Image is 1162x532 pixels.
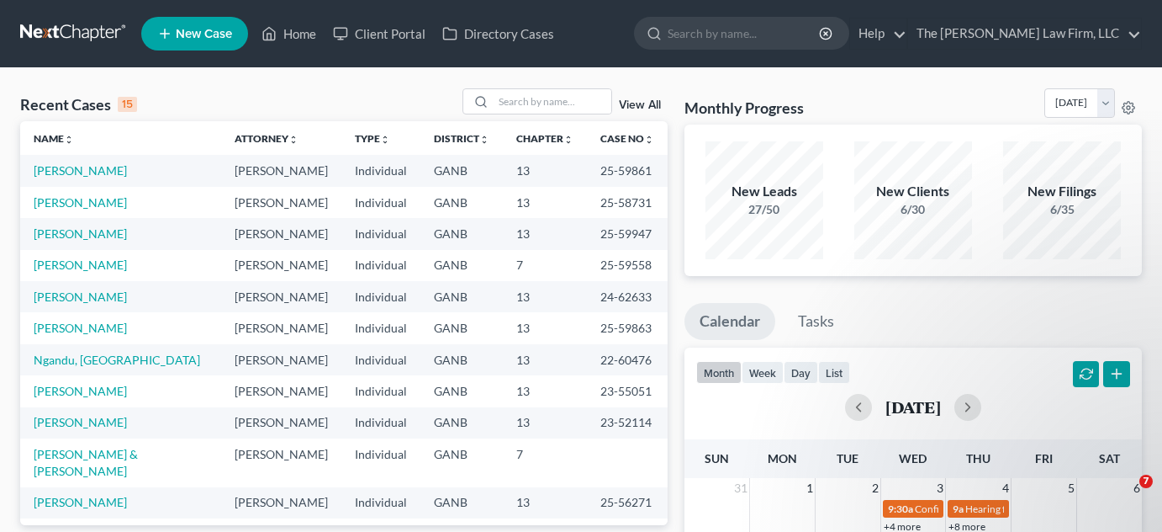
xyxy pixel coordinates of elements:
i: unfold_more [479,135,489,145]
td: [PERSON_NAME] [221,487,341,519]
span: Thu [966,451,990,465]
td: [PERSON_NAME] [221,155,341,186]
button: week [742,361,784,384]
span: 1 [805,478,815,498]
h3: Monthly Progress [684,98,804,118]
td: 25-58731 [587,187,668,218]
td: 13 [503,487,587,519]
a: [PERSON_NAME] [34,226,127,241]
td: 13 [503,155,587,186]
td: 13 [503,187,587,218]
i: unfold_more [563,135,573,145]
a: Nameunfold_more [34,132,74,145]
td: 13 [503,312,587,343]
td: GANB [420,187,503,218]
i: unfold_more [288,135,298,145]
td: GANB [420,487,503,519]
button: month [696,361,742,384]
div: 6/30 [854,201,972,218]
a: Ngandu, [GEOGRAPHIC_DATA] [34,353,200,367]
td: Individual [341,218,420,249]
td: Individual [341,375,420,407]
td: 13 [503,375,587,407]
td: 13 [503,281,587,312]
td: 24-62633 [587,281,668,312]
a: [PERSON_NAME] [34,495,127,509]
td: 25-59863 [587,312,668,343]
a: Directory Cases [434,19,563,49]
td: Individual [341,344,420,375]
td: [PERSON_NAME] [221,250,341,281]
td: Individual [341,281,420,312]
td: [PERSON_NAME] [221,218,341,249]
td: GANB [420,250,503,281]
td: 7 [503,250,587,281]
a: Case Nounfold_more [600,132,654,145]
span: 9a [953,503,964,515]
div: New Filings [1003,182,1121,201]
span: 5 [1066,478,1076,498]
a: [PERSON_NAME] [34,321,127,335]
td: [PERSON_NAME] [221,344,341,375]
a: [PERSON_NAME] & [PERSON_NAME] [34,447,138,478]
a: Calendar [684,303,775,340]
td: 22-60476 [587,344,668,375]
a: Help [850,19,906,49]
button: day [784,361,818,384]
div: New Leads [705,182,823,201]
td: Individual [341,187,420,218]
td: [PERSON_NAME] [221,281,341,312]
td: Individual [341,312,420,343]
td: 13 [503,218,587,249]
a: Home [253,19,325,49]
div: 27/50 [705,201,823,218]
span: 9:30a [888,503,913,515]
td: 23-52114 [587,407,668,439]
a: [PERSON_NAME] [34,258,127,272]
span: Wed [899,451,927,465]
td: 13 [503,344,587,375]
td: 25-59861 [587,155,668,186]
input: Search by name... [668,18,821,49]
span: Hearing for [PERSON_NAME] [965,503,1096,515]
a: Attorneyunfold_more [235,132,298,145]
div: New Clients [854,182,972,201]
td: 7 [503,439,587,487]
a: Typeunfold_more [355,132,390,145]
span: 31 [732,478,749,498]
td: GANB [420,344,503,375]
span: 7 [1139,475,1153,488]
a: [PERSON_NAME] [34,384,127,398]
a: Chapterunfold_more [516,132,573,145]
td: GANB [420,375,503,407]
h2: [DATE] [885,398,941,416]
span: Sun [705,451,729,465]
button: list [818,361,850,384]
a: The [PERSON_NAME] Law Firm, LLC [908,19,1141,49]
td: Individual [341,250,420,281]
span: Fri [1035,451,1053,465]
td: 13 [503,407,587,439]
i: unfold_more [64,135,74,145]
a: Client Portal [325,19,434,49]
div: Recent Cases [20,94,137,114]
td: [PERSON_NAME] [221,187,341,218]
td: GANB [420,155,503,186]
span: 2 [870,478,880,498]
a: Districtunfold_more [434,132,489,145]
span: 3 [935,478,945,498]
a: [PERSON_NAME] [34,415,127,429]
td: Individual [341,155,420,186]
td: 25-59558 [587,250,668,281]
td: [PERSON_NAME] [221,375,341,407]
a: [PERSON_NAME] [34,163,127,178]
td: 25-59947 [587,218,668,249]
td: [PERSON_NAME] [221,312,341,343]
td: [PERSON_NAME] [221,439,341,487]
td: GANB [420,218,503,249]
i: unfold_more [644,135,654,145]
span: 4 [1001,478,1011,498]
td: Individual [341,487,420,519]
td: 23-55051 [587,375,668,407]
td: GANB [420,439,503,487]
